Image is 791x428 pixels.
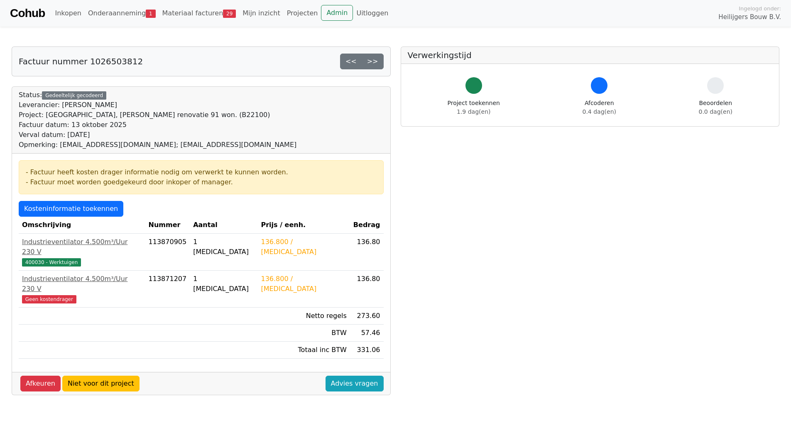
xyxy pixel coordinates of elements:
[223,10,236,18] span: 29
[350,234,384,271] td: 136.80
[457,108,490,115] span: 1.9 dag(en)
[739,5,781,12] span: Ingelogd onder:
[22,274,142,294] div: Industrieventilator 4.500m³/Uur 230 V
[257,325,350,342] td: BTW
[145,271,190,308] td: 113871207
[350,217,384,234] th: Bedrag
[193,274,254,294] div: 1 [MEDICAL_DATA]
[261,274,346,294] div: 136.800 / [MEDICAL_DATA]
[10,3,45,23] a: Cohub
[699,108,732,115] span: 0.0 dag(en)
[22,237,142,257] div: Industrieventilator 4.500m³/Uur 230 V
[350,308,384,325] td: 273.60
[326,376,384,391] a: Advies vragen
[284,5,321,22] a: Projecten
[85,5,159,22] a: Onderaanneming1
[350,342,384,359] td: 331.06
[190,217,257,234] th: Aantal
[257,308,350,325] td: Netto regels
[26,167,377,177] div: - Factuur heeft kosten drager informatie nodig om verwerkt te kunnen worden.
[350,271,384,308] td: 136.80
[145,234,190,271] td: 113870905
[448,99,500,116] div: Project toekennen
[145,217,190,234] th: Nummer
[42,91,106,100] div: Gedeeltelijk gecodeerd
[19,201,123,217] a: Kosteninformatie toekennen
[22,258,81,267] span: 400030 - Werktuigen
[19,100,296,110] div: Leverancier: [PERSON_NAME]
[159,5,240,22] a: Materiaal facturen29
[19,120,296,130] div: Factuur datum: 13 oktober 2025
[62,376,140,391] a: Niet voor dit project
[19,217,145,234] th: Omschrijving
[350,325,384,342] td: 57.46
[26,177,377,187] div: - Factuur moet worden goedgekeurd door inkoper of manager.
[19,110,296,120] div: Project: [GEOGRAPHIC_DATA], [PERSON_NAME] renovatie 91 won. (B22100)
[257,217,350,234] th: Prijs / eenh.
[19,56,143,66] h5: Factuur nummer 1026503812
[22,237,142,267] a: Industrieventilator 4.500m³/Uur 230 V400030 - Werktuigen
[193,237,254,257] div: 1 [MEDICAL_DATA]
[20,376,61,391] a: Afkeuren
[362,54,384,69] a: >>
[583,99,616,116] div: Afcoderen
[19,90,296,150] div: Status:
[146,10,155,18] span: 1
[257,342,350,359] td: Totaal inc BTW
[51,5,84,22] a: Inkopen
[340,54,362,69] a: <<
[321,5,353,21] a: Admin
[583,108,616,115] span: 0.4 dag(en)
[699,99,732,116] div: Beoordelen
[19,130,296,140] div: Verval datum: [DATE]
[22,274,142,304] a: Industrieventilator 4.500m³/Uur 230 VGeen kostendrager
[353,5,392,22] a: Uitloggen
[22,295,76,303] span: Geen kostendrager
[261,237,346,257] div: 136.800 / [MEDICAL_DATA]
[239,5,284,22] a: Mijn inzicht
[408,50,773,60] h5: Verwerkingstijd
[19,140,296,150] div: Opmerking: [EMAIL_ADDRESS][DOMAIN_NAME]; [EMAIL_ADDRESS][DOMAIN_NAME]
[718,12,781,22] span: Heilijgers Bouw B.V.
